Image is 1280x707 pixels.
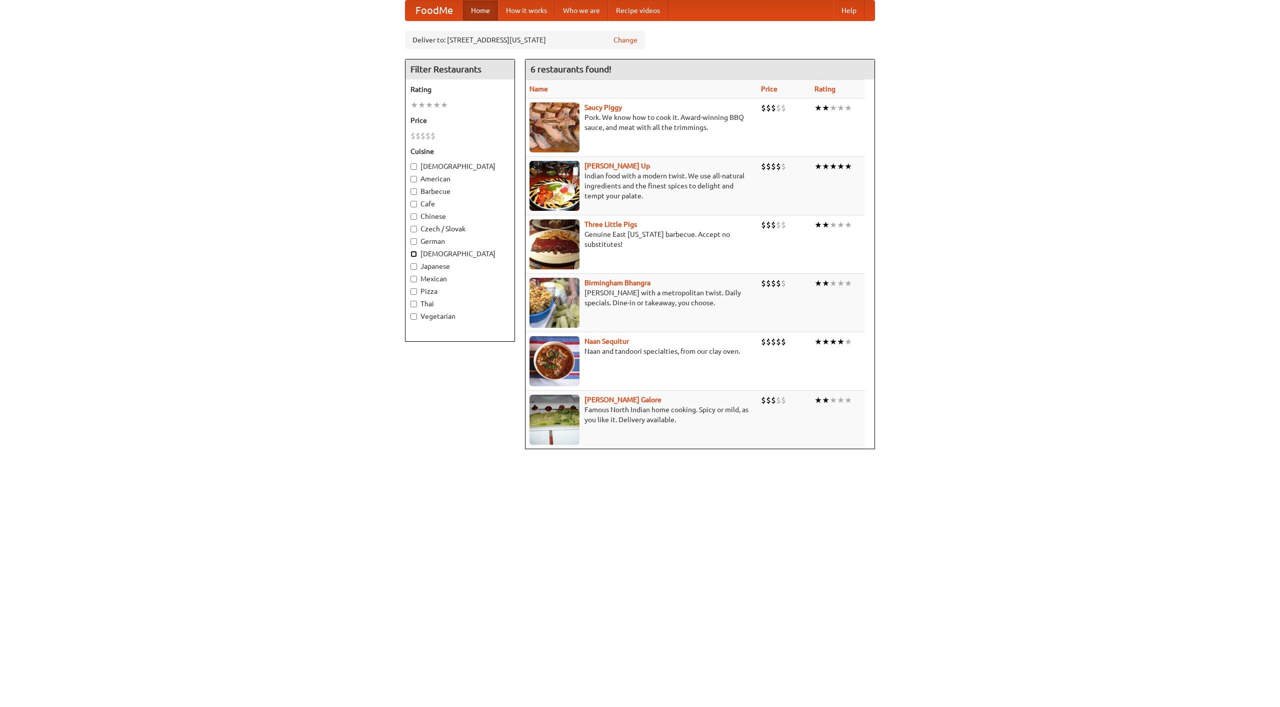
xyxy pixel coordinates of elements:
[425,130,430,141] li: $
[529,346,753,356] p: Naan and tandoori specialties, from our clay oven.
[761,278,766,289] li: $
[776,219,781,230] li: $
[410,174,509,184] label: American
[829,278,837,289] li: ★
[837,161,844,172] li: ★
[781,161,786,172] li: $
[829,219,837,230] li: ★
[829,161,837,172] li: ★
[529,161,579,211] img: curryup.jpg
[529,288,753,308] p: [PERSON_NAME] with a metropolitan twist. Daily specials. Dine-in or takeaway, you choose.
[405,31,645,49] div: Deliver to: [STREET_ADDRESS][US_STATE]
[837,395,844,406] li: ★
[410,201,417,207] input: Cafe
[814,102,822,113] li: ★
[410,211,509,221] label: Chinese
[822,219,829,230] li: ★
[766,102,771,113] li: $
[405,59,514,79] h4: Filter Restaurants
[814,85,835,93] a: Rating
[822,336,829,347] li: ★
[498,0,555,20] a: How it works
[814,336,822,347] li: ★
[410,301,417,307] input: Thai
[529,229,753,249] p: Genuine East [US_STATE] barbecue. Accept no substitutes!
[530,64,611,74] ng-pluralize: 6 restaurants found!
[410,213,417,220] input: Chinese
[608,0,668,20] a: Recipe videos
[410,130,415,141] li: $
[761,102,766,113] li: $
[529,102,579,152] img: saucy.jpg
[410,161,509,171] label: [DEMOGRAPHIC_DATA]
[410,199,509,209] label: Cafe
[771,278,776,289] li: $
[771,395,776,406] li: $
[410,286,509,296] label: Pizza
[814,161,822,172] li: ★
[584,162,650,170] b: [PERSON_NAME] Up
[844,161,852,172] li: ★
[584,337,629,345] a: Naan Sequitur
[761,85,777,93] a: Price
[529,336,579,386] img: naansequitur.jpg
[433,99,440,110] li: ★
[529,278,579,328] img: bhangra.jpg
[781,102,786,113] li: $
[761,219,766,230] li: $
[776,102,781,113] li: $
[814,278,822,289] li: ★
[776,336,781,347] li: $
[844,278,852,289] li: ★
[837,278,844,289] li: ★
[410,261,509,271] label: Japanese
[584,103,622,111] a: Saucy Piggy
[771,219,776,230] li: $
[766,278,771,289] li: $
[529,85,548,93] a: Name
[584,279,650,287] a: Birmingham Bhangra
[761,336,766,347] li: $
[410,99,418,110] li: ★
[463,0,498,20] a: Home
[766,336,771,347] li: $
[829,102,837,113] li: ★
[410,251,417,257] input: [DEMOGRAPHIC_DATA]
[814,395,822,406] li: ★
[771,161,776,172] li: $
[410,146,509,156] h5: Cuisine
[584,220,637,228] b: Three Little Pigs
[814,219,822,230] li: ★
[410,115,509,125] h5: Price
[584,396,661,404] a: [PERSON_NAME] Galore
[410,311,509,321] label: Vegetarian
[776,395,781,406] li: $
[822,161,829,172] li: ★
[410,274,509,284] label: Mexican
[405,0,463,20] a: FoodMe
[410,299,509,309] label: Thai
[410,263,417,270] input: Japanese
[415,130,420,141] li: $
[822,102,829,113] li: ★
[440,99,448,110] li: ★
[410,188,417,195] input: Barbecue
[529,112,753,132] p: Pork. We know how to cook it. Award-winning BBQ sauce, and meat with all the trimmings.
[829,395,837,406] li: ★
[781,336,786,347] li: $
[833,0,864,20] a: Help
[776,161,781,172] li: $
[410,186,509,196] label: Barbecue
[844,219,852,230] li: ★
[761,395,766,406] li: $
[844,395,852,406] li: ★
[410,238,417,245] input: German
[844,336,852,347] li: ★
[425,99,433,110] li: ★
[420,130,425,141] li: $
[781,219,786,230] li: $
